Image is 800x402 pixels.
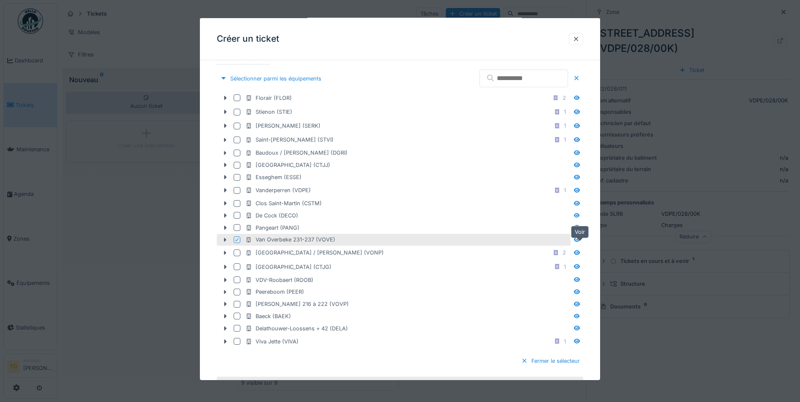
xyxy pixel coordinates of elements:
div: Peereboom (PEER) [245,288,304,296]
div: De Cock (DECO) [245,212,298,220]
div: 2 [563,249,566,257]
div: Van Overbeke 231-237 (VOVE) [245,236,335,244]
div: 2 [563,94,566,102]
div: Stienon (STIE) [245,108,292,116]
div: Sélectionner parmi les équipements [217,73,325,84]
div: VDV-Roobaert (ROOB) [245,276,313,284]
div: Saint-[PERSON_NAME] (STVI) [245,136,334,144]
div: 1 [564,186,566,194]
div: Pangeart (PANG) [245,223,299,231]
div: 1 [564,108,566,116]
div: [GEOGRAPHIC_DATA] (CTJG) [245,263,331,271]
div: Fermer le sélecteur [518,355,583,367]
div: Voir [571,226,589,238]
div: [PERSON_NAME] (SERK) [245,122,321,130]
div: Esseghem (ESSE) [245,173,302,181]
div: Vanderperren (VDPE) [245,186,311,194]
div: 1 [564,263,566,271]
div: [PERSON_NAME] 216 à 222 (VOVP) [245,300,349,308]
div: Viva Jette (VIVA) [245,338,299,346]
div: Baeck (BAEK) [245,312,291,320]
div: Localisation [217,50,270,64]
div: 1 [564,136,566,144]
div: [GEOGRAPHIC_DATA] / [PERSON_NAME] (VONP) [245,249,384,257]
div: Florair (FLOR) [245,94,292,102]
div: Delathouwer-Loossens + 42 (DELA) [245,324,348,332]
div: 1 [564,338,566,346]
div: Baudoux / [PERSON_NAME] (DGRI) [245,149,347,157]
div: Clos Saint-Martin (CSTM) [245,199,322,207]
div: [GEOGRAPHIC_DATA] (CTJJ) [245,161,330,169]
div: 1 [564,122,566,130]
h3: Créer un ticket [217,34,279,44]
